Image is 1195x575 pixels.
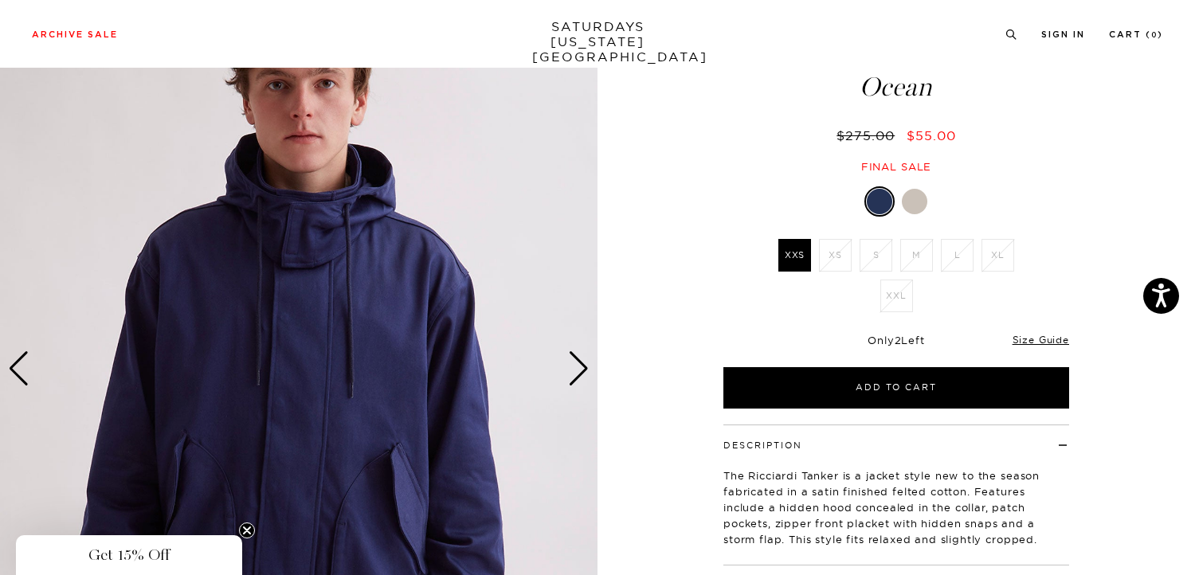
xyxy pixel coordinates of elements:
span: 2 [895,334,902,346]
div: Get 15% OffClose teaser [16,535,242,575]
h1: Ricciardi Tanker Jacket [721,44,1072,100]
del: $275.00 [836,127,901,143]
span: Get 15% Off [88,546,170,565]
label: XXS [778,239,811,272]
div: Next slide [568,351,590,386]
button: Add to Cart [723,367,1069,409]
small: 0 [1151,32,1158,39]
p: The Ricciardi Tanker is a jacket style new to the season fabricated in a satin finished felted co... [723,467,1069,547]
a: Archive Sale [32,30,118,39]
div: Only Left [723,334,1069,347]
div: Final sale [721,160,1072,174]
span: Ocean [721,74,1072,100]
a: Cart (0) [1109,30,1163,39]
button: Description [723,441,802,450]
a: SATURDAYS[US_STATE][GEOGRAPHIC_DATA] [532,19,664,65]
span: $55.00 [907,127,956,143]
a: Size Guide [1013,334,1069,346]
div: Previous slide [8,351,29,386]
button: Close teaser [239,522,255,538]
a: Sign In [1041,30,1085,39]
